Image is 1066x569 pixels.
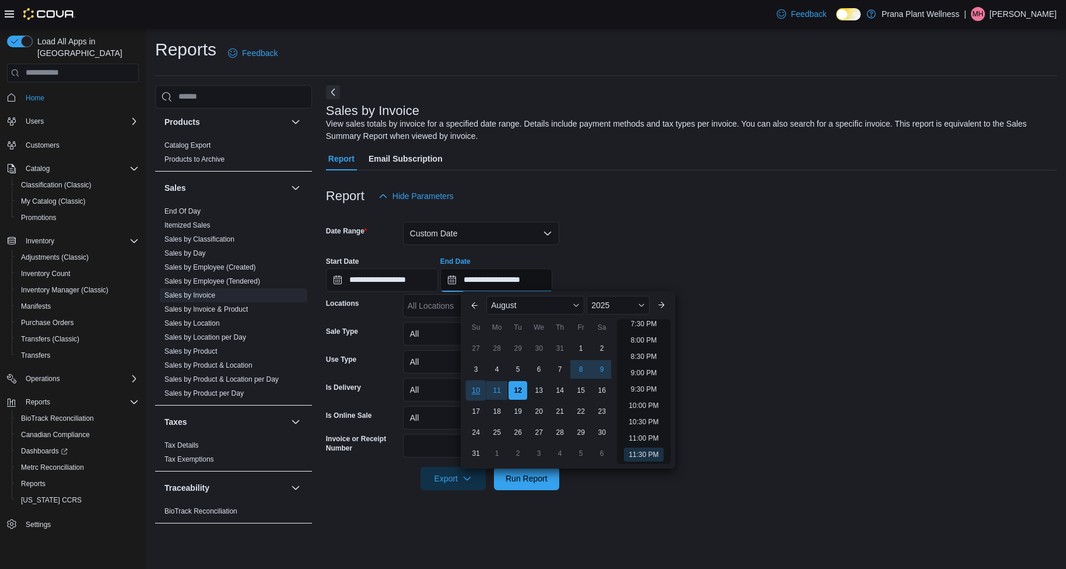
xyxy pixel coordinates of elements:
[21,395,139,409] span: Reports
[21,138,64,152] a: Customers
[550,402,569,421] div: day-21
[326,383,361,392] label: Is Delivery
[16,250,93,264] a: Adjustments (Classic)
[624,448,663,462] li: 11:30 PM
[289,481,303,495] button: Traceability
[374,184,458,208] button: Hide Parameters
[530,360,548,379] div: day-6
[403,222,559,245] button: Custom Date
[2,233,143,249] button: Inventory
[466,380,486,400] div: day-10
[403,350,559,373] button: All
[326,104,419,118] h3: Sales by Invoice
[403,378,559,402] button: All
[21,372,139,386] span: Operations
[16,211,61,225] a: Promotions
[652,296,671,315] button: Next month
[12,266,143,282] button: Inventory Count
[164,333,246,341] a: Sales by Location per Day
[26,374,60,383] span: Operations
[530,423,548,442] div: day-27
[488,381,506,400] div: day-11
[509,444,527,463] div: day-2
[21,114,139,128] span: Users
[326,268,438,292] input: Press the down key to open a popover containing a calendar.
[21,114,48,128] button: Users
[2,371,143,387] button: Operations
[12,210,143,226] button: Promotions
[530,402,548,421] div: day-20
[488,339,506,358] div: day-28
[164,116,286,128] button: Products
[21,372,65,386] button: Operations
[488,423,506,442] div: day-25
[12,476,143,492] button: Reports
[530,318,548,337] div: We
[21,351,50,360] span: Transfers
[16,267,139,281] span: Inventory Count
[550,381,569,400] div: day-14
[990,7,1057,21] p: [PERSON_NAME]
[12,410,143,427] button: BioTrack Reconciliation
[12,193,143,210] button: My Catalog (Classic)
[882,7,960,21] p: Prana Plant Wellness
[21,180,92,190] span: Classification (Classic)
[26,236,54,246] span: Inventory
[164,141,211,149] a: Catalog Export
[164,416,187,428] h3: Taxes
[164,455,214,463] a: Tax Exemptions
[467,423,485,442] div: day-24
[326,85,340,99] button: Next
[326,355,356,364] label: Use Type
[16,299,55,313] a: Manifests
[16,477,139,491] span: Reports
[467,444,485,463] div: day-31
[21,318,74,327] span: Purchase Orders
[26,141,59,150] span: Customers
[21,285,108,295] span: Inventory Manager (Classic)
[509,339,527,358] div: day-29
[467,360,485,379] div: day-3
[571,339,590,358] div: day-1
[571,402,590,421] div: day-22
[592,402,611,421] div: day-23
[21,162,54,176] button: Catalog
[21,234,59,248] button: Inventory
[326,118,1051,142] div: View sales totals by invoice for a specified date range. Details include payment methods and tax ...
[12,298,143,315] button: Manifests
[971,7,985,21] div: Matt Humbert
[26,164,50,173] span: Catalog
[326,327,358,336] label: Sale Type
[626,366,661,380] li: 9:00 PM
[155,138,312,171] div: Products
[369,147,443,170] span: Email Subscription
[486,296,584,315] div: Button. Open the month selector. August is currently selected.
[16,178,139,192] span: Classification (Classic)
[624,399,663,413] li: 10:00 PM
[2,160,143,177] button: Catalog
[420,467,486,490] button: Export
[16,194,90,208] a: My Catalog (Classic)
[12,331,143,347] button: Transfers (Classic)
[494,467,559,490] button: Run Report
[12,249,143,266] button: Adjustments (Classic)
[624,415,663,429] li: 10:30 PM
[392,190,454,202] span: Hide Parameters
[21,414,94,423] span: BioTrack Reconciliation
[16,194,139,208] span: My Catalog (Classic)
[488,360,506,379] div: day-4
[592,444,611,463] div: day-6
[509,402,527,421] div: day-19
[164,375,279,383] a: Sales by Product & Location per Day
[550,339,569,358] div: day-31
[571,381,590,400] div: day-15
[491,301,517,310] span: August
[530,381,548,400] div: day-13
[16,250,139,264] span: Adjustments (Classic)
[509,381,527,400] div: day-12
[488,402,506,421] div: day-18
[164,507,237,515] a: BioTrack Reconciliation
[164,482,209,494] h3: Traceability
[16,428,94,442] a: Canadian Compliance
[16,493,139,507] span: Washington CCRS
